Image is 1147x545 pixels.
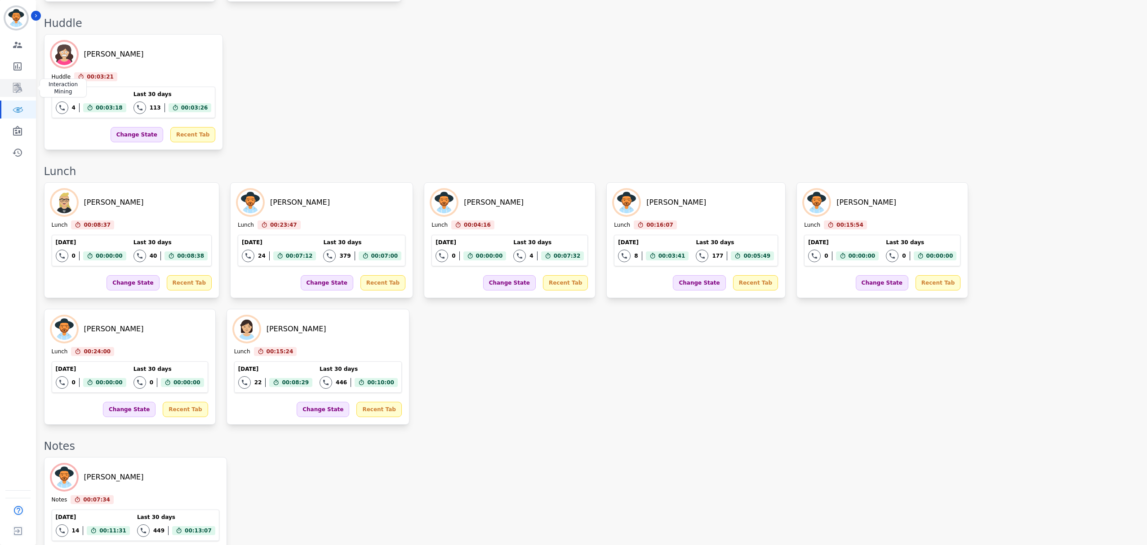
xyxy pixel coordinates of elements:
[153,527,164,534] div: 449
[270,197,330,208] div: [PERSON_NAME]
[618,239,689,246] div: [DATE]
[56,239,126,246] div: [DATE]
[836,197,896,208] div: [PERSON_NAME]
[133,91,212,98] div: Last 30 days
[916,275,960,290] div: Recent Tab
[96,378,123,387] span: 00:00:00
[323,239,401,246] div: Last 30 days
[902,252,906,259] div: 0
[84,220,111,229] span: 00:08:37
[712,252,723,259] div: 177
[658,251,685,260] span: 00:03:41
[336,379,347,386] div: 446
[52,348,68,356] div: Lunch
[234,316,259,342] img: Avatar
[529,252,533,259] div: 4
[185,526,212,535] span: 00:13:07
[614,190,639,215] img: Avatar
[452,252,455,259] div: 0
[56,91,126,98] div: [DATE]
[133,365,204,373] div: Last 30 days
[254,379,262,386] div: 22
[267,324,326,334] div: [PERSON_NAME]
[44,164,1138,179] div: Lunch
[84,472,144,483] div: [PERSON_NAME]
[96,251,123,260] span: 00:00:00
[103,402,156,417] div: Change State
[286,251,313,260] span: 00:07:12
[367,378,394,387] span: 00:10:00
[696,239,774,246] div: Last 30 days
[483,275,536,290] div: Change State
[646,197,706,208] div: [PERSON_NAME]
[431,190,457,215] img: Avatar
[646,220,673,229] span: 00:16:07
[52,73,71,81] div: Huddle
[84,347,111,356] span: 00:24:00
[320,365,398,373] div: Last 30 days
[167,275,212,290] div: Recent Tab
[181,103,208,112] span: 00:03:26
[87,72,114,81] span: 00:03:21
[634,252,638,259] div: 8
[238,365,312,373] div: [DATE]
[150,104,161,111] div: 113
[84,49,144,60] div: [PERSON_NAME]
[886,239,956,246] div: Last 30 days
[673,275,725,290] div: Change State
[743,251,770,260] span: 00:05:49
[436,239,506,246] div: [DATE]
[107,275,159,290] div: Change State
[804,221,820,229] div: Lunch
[238,221,254,229] div: Lunch
[163,402,208,417] div: Recent Tab
[84,324,144,334] div: [PERSON_NAME]
[360,275,405,290] div: Recent Tab
[270,220,297,229] span: 00:23:47
[52,316,77,342] img: Avatar
[83,495,110,504] span: 00:07:34
[258,252,266,259] div: 24
[614,221,630,229] div: Lunch
[52,496,67,504] div: Notes
[44,439,1138,453] div: Notes
[44,16,1138,31] div: Huddle
[824,252,828,259] div: 0
[177,251,204,260] span: 00:08:38
[99,526,126,535] span: 00:11:31
[849,251,876,260] span: 00:00:00
[137,514,215,521] div: Last 30 days
[267,347,293,356] span: 00:15:24
[513,239,584,246] div: Last 30 days
[52,42,77,67] img: Avatar
[111,127,163,142] div: Change State
[52,190,77,215] img: Avatar
[72,104,76,111] div: 4
[52,465,77,490] img: Avatar
[476,251,503,260] span: 00:00:00
[96,103,123,112] span: 00:03:18
[72,527,80,534] div: 14
[464,197,524,208] div: [PERSON_NAME]
[170,127,215,142] div: Recent Tab
[856,275,908,290] div: Change State
[301,275,353,290] div: Change State
[464,220,491,229] span: 00:04:16
[56,365,126,373] div: [DATE]
[554,251,581,260] span: 00:07:32
[56,514,130,521] div: [DATE]
[282,378,309,387] span: 00:08:29
[356,402,401,417] div: Recent Tab
[297,402,349,417] div: Change State
[926,251,953,260] span: 00:00:00
[733,275,778,290] div: Recent Tab
[150,379,153,386] div: 0
[808,239,879,246] div: [DATE]
[173,378,200,387] span: 00:00:00
[52,221,68,229] div: Lunch
[431,221,448,229] div: Lunch
[371,251,398,260] span: 00:07:00
[234,348,250,356] div: Lunch
[72,252,76,259] div: 0
[133,239,208,246] div: Last 30 days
